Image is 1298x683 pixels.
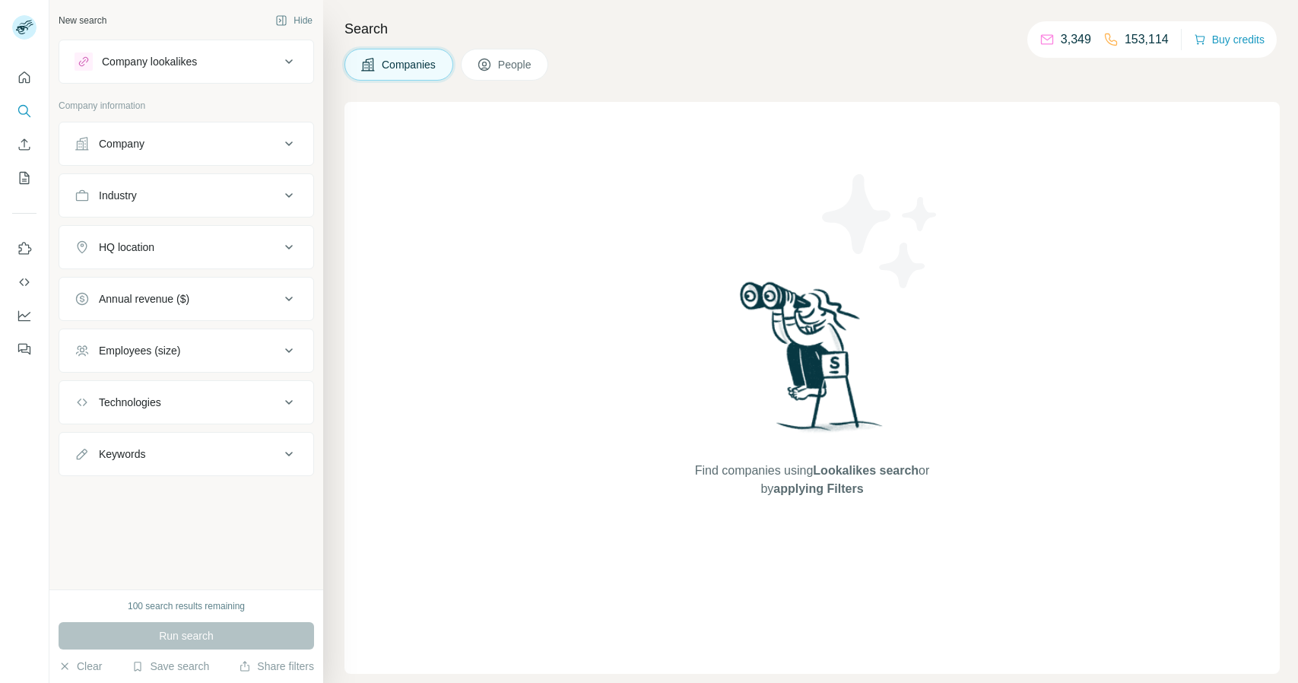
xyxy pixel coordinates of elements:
[12,97,36,125] button: Search
[239,659,314,674] button: Share filters
[12,164,36,192] button: My lists
[99,446,145,462] div: Keywords
[59,99,314,113] p: Company information
[773,482,863,495] span: applying Filters
[812,163,949,300] img: Surfe Illustration - Stars
[59,384,313,421] button: Technologies
[59,229,313,265] button: HQ location
[12,235,36,262] button: Use Surfe on LinkedIn
[128,599,245,613] div: 100 search results remaining
[59,177,313,214] button: Industry
[1061,30,1091,49] p: 3,349
[1194,29,1265,50] button: Buy credits
[59,659,102,674] button: Clear
[813,464,919,477] span: Lookalikes search
[733,278,891,447] img: Surfe Illustration - Woman searching with binoculars
[99,188,137,203] div: Industry
[99,395,161,410] div: Technologies
[12,335,36,363] button: Feedback
[344,18,1280,40] h4: Search
[59,125,313,162] button: Company
[99,136,144,151] div: Company
[12,268,36,296] button: Use Surfe API
[265,9,323,32] button: Hide
[12,64,36,91] button: Quick start
[59,43,313,80] button: Company lookalikes
[99,343,180,358] div: Employees (size)
[59,436,313,472] button: Keywords
[59,14,106,27] div: New search
[99,240,154,255] div: HQ location
[382,57,437,72] span: Companies
[12,131,36,158] button: Enrich CSV
[59,281,313,317] button: Annual revenue ($)
[132,659,209,674] button: Save search
[99,291,189,307] div: Annual revenue ($)
[690,462,934,498] span: Find companies using or by
[102,54,197,69] div: Company lookalikes
[1125,30,1169,49] p: 153,114
[12,302,36,329] button: Dashboard
[498,57,533,72] span: People
[59,332,313,369] button: Employees (size)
